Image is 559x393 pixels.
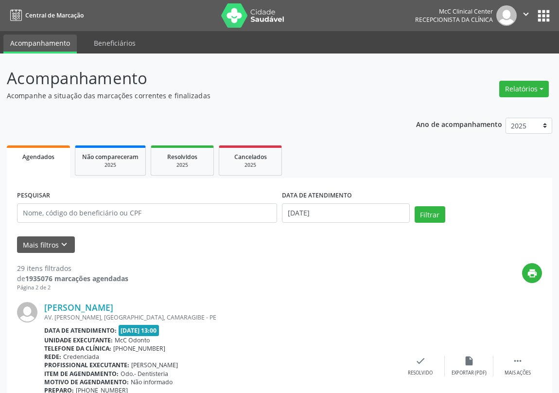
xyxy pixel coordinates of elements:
a: [PERSON_NAME] [44,302,113,313]
div: McC Clinical Center [415,7,493,16]
a: Acompanhamento [3,35,77,54]
img: img [496,5,517,26]
i: print [527,268,538,279]
span: Recepcionista da clínica [415,16,493,24]
i:  [512,356,523,366]
span: [PHONE_NUMBER] [113,344,165,353]
div: Resolvido [408,370,433,376]
i: keyboard_arrow_down [59,239,70,250]
button:  [517,5,535,26]
span: [PERSON_NAME] [131,361,178,369]
b: Data de atendimento: [44,326,117,335]
span: McC Odonto [115,336,150,344]
b: Telefone da clínica: [44,344,111,353]
div: AV. [PERSON_NAME], [GEOGRAPHIC_DATA], CAMARAGIBE - PE [44,313,396,322]
button: print [522,263,542,283]
span: Central de Marcação [25,11,84,19]
span: Agendados [22,153,54,161]
button: Relatórios [499,81,549,97]
div: Exportar (PDF) [452,370,487,376]
strong: 1935076 marcações agendadas [25,274,128,283]
div: Página 2 de 2 [17,284,128,292]
input: Nome, código do beneficiário ou CPF [17,203,277,223]
span: Não informado [131,378,173,386]
button: Mais filtroskeyboard_arrow_down [17,236,75,253]
i: insert_drive_file [464,356,474,366]
div: 2025 [158,161,207,169]
input: Selecione um intervalo [282,203,410,223]
b: Item de agendamento: [44,370,119,378]
div: 2025 [82,161,139,169]
div: 29 itens filtrados [17,263,128,273]
span: Não compareceram [82,153,139,161]
b: Profissional executante: [44,361,129,369]
a: Central de Marcação [7,7,84,23]
div: de [17,273,128,284]
div: Mais ações [505,370,531,376]
span: Resolvidos [167,153,197,161]
button: apps [535,7,552,24]
img: img [17,302,37,322]
button: Filtrar [415,206,445,223]
label: DATA DE ATENDIMENTO [282,188,352,203]
b: Motivo de agendamento: [44,378,129,386]
b: Unidade executante: [44,336,113,344]
p: Acompanhamento [7,66,388,90]
p: Acompanhe a situação das marcações correntes e finalizadas [7,90,388,101]
span: Credenciada [63,353,99,361]
b: Rede: [44,353,61,361]
span: [DATE] 13:00 [119,325,159,336]
div: 2025 [226,161,275,169]
span: Odo.- Dentisteria [121,370,168,378]
p: Ano de acompanhamento [416,118,502,130]
a: Beneficiários [87,35,142,52]
span: Cancelados [234,153,267,161]
i: check [415,356,426,366]
label: PESQUISAR [17,188,50,203]
i:  [521,9,531,19]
